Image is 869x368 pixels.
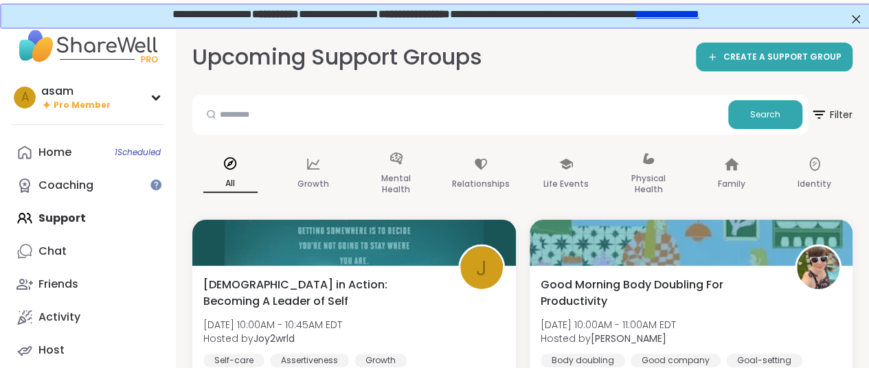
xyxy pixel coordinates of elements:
div: Home [38,145,71,160]
button: Search [728,100,802,129]
span: 1 Scheduled [115,147,161,158]
span: Good Morning Body Doubling For Productivity [541,277,780,310]
span: [DEMOGRAPHIC_DATA] in Action: Becoming A Leader of Self [203,277,443,310]
iframe: Spotlight [150,179,161,190]
a: Chat [11,235,164,268]
h2: Upcoming Support Groups [192,42,482,73]
div: Body doubling [541,354,625,367]
img: Adrienne_QueenOfTheDawn [797,246,839,289]
a: Host [11,334,164,367]
span: Search [750,108,780,121]
p: Relationships [452,176,510,192]
button: Filter [811,95,853,135]
span: Pro Member [54,100,111,111]
div: Activity [38,310,80,325]
span: Hosted by [541,332,676,345]
b: [PERSON_NAME] [591,332,666,345]
p: Physical Health [622,170,676,198]
img: ShareWell Nav Logo [11,22,164,70]
div: Assertiveness [270,354,349,367]
span: Filter [811,98,853,131]
a: CREATE A SUPPORT GROUP [696,43,853,71]
a: Coaching [11,169,164,202]
p: Mental Health [369,170,423,198]
a: Home1Scheduled [11,136,164,169]
div: asam [41,84,111,99]
div: Growth [354,354,407,367]
span: [DATE] 10:00AM - 11:00AM EDT [541,318,676,332]
span: a [21,89,29,106]
a: Friends [11,268,164,301]
span: CREATE A SUPPORT GROUP [723,51,842,63]
div: Chat [38,244,67,259]
p: Growth [297,176,329,192]
b: Joy2wrld [253,332,295,345]
div: Host [38,343,65,358]
div: Self-care [203,354,264,367]
p: Life Events [543,176,589,192]
p: Identity [798,176,831,192]
span: J [476,252,487,284]
a: Activity [11,301,164,334]
p: All [203,175,258,193]
div: Goal-setting [726,354,802,367]
span: [DATE] 10:00AM - 10:45AM EDT [203,318,342,332]
span: Hosted by [203,332,342,345]
p: Family [718,176,745,192]
div: Good company [631,354,721,367]
div: Coaching [38,178,93,193]
div: Friends [38,277,78,292]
